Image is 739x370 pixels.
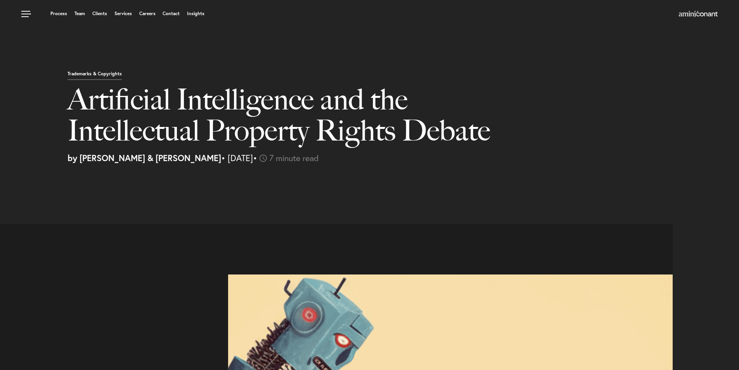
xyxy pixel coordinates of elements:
a: Team [74,11,85,16]
a: Careers [139,11,156,16]
span: • [253,152,257,163]
a: Services [114,11,132,16]
a: Clients [92,11,107,16]
span: 7 minute read [269,152,319,163]
a: Insights [187,11,204,16]
h1: Artificial Intelligence and the Intellectual Property Rights Debate [67,84,533,154]
a: Process [50,11,67,16]
img: Amini & Conant [679,11,718,17]
p: Trademarks & Copyrights [67,71,122,80]
strong: by [PERSON_NAME] & [PERSON_NAME] [67,152,221,163]
a: Contact [163,11,180,16]
img: icon-time-light.svg [260,155,267,162]
p: • [DATE] [67,154,733,162]
a: Home [679,11,718,17]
